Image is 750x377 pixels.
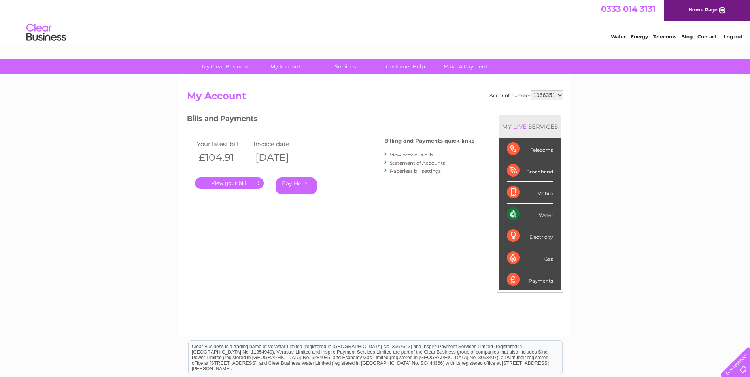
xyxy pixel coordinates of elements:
[193,59,258,74] a: My Clear Business
[507,269,553,290] div: Payments
[653,34,676,40] a: Telecoms
[507,225,553,247] div: Electricity
[313,59,378,74] a: Services
[276,177,317,194] a: Pay Here
[512,123,528,130] div: LIVE
[390,152,433,158] a: View previous bills
[681,34,693,40] a: Blog
[187,113,474,127] h3: Bills and Payments
[697,34,717,40] a: Contact
[251,149,308,166] th: [DATE]
[724,34,742,40] a: Log out
[507,138,553,160] div: Telecoms
[384,138,474,144] h4: Billing and Payments quick links
[489,90,563,100] div: Account number
[507,182,553,204] div: Mobile
[195,149,252,166] th: £104.91
[499,115,561,138] div: MY SERVICES
[253,59,318,74] a: My Account
[251,139,308,149] td: Invoice date
[390,160,445,166] a: Statement of Accounts
[390,168,441,174] a: Paperless bill settings
[601,4,656,14] a: 0333 014 3131
[507,204,553,225] div: Water
[373,59,438,74] a: Customer Help
[187,90,563,106] h2: My Account
[433,59,498,74] a: Make A Payment
[611,34,626,40] a: Water
[631,34,648,40] a: Energy
[507,160,553,182] div: Broadband
[26,21,66,45] img: logo.png
[189,4,562,38] div: Clear Business is a trading name of Verastar Limited (registered in [GEOGRAPHIC_DATA] No. 3667643...
[195,139,252,149] td: Your latest bill
[195,177,264,189] a: .
[507,247,553,269] div: Gas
